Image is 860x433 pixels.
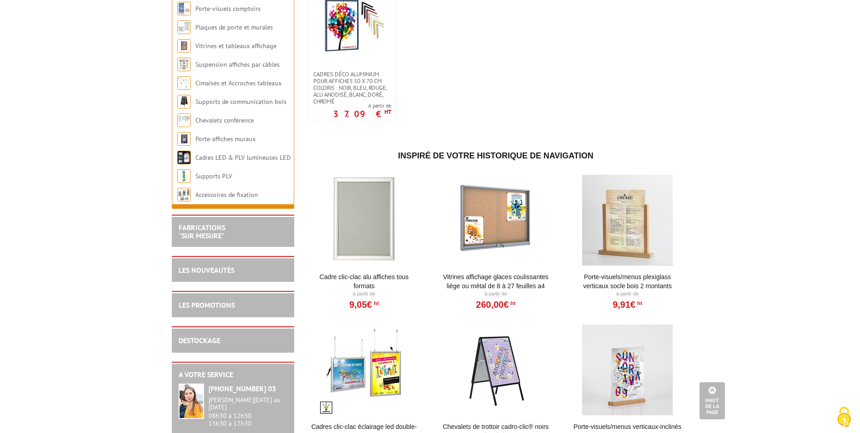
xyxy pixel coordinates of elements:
img: Porte-affiches muraux [177,132,191,146]
a: 260,00€HT [476,302,515,307]
img: Porte-visuels comptoirs [177,2,191,15]
sup: HT [384,108,391,116]
img: Accessoires de fixation [177,188,191,202]
strong: [PHONE_NUMBER] 03 [209,384,276,393]
a: 9,91€HT [612,302,642,307]
a: Cadres déco aluminium pour affiches 50 x 70 cm Coloris : Noir, bleu, rouge, alu anodisé, blanc, d... [309,71,396,105]
a: Accessoires de fixation [195,191,258,199]
sup: HT [635,300,642,306]
a: Haut de la page [700,382,725,419]
img: Supports PLV [177,169,191,183]
a: Plaques de porte et murales [195,23,273,31]
a: Porte-affiches muraux [195,135,256,143]
a: Cimaises et Accroches tableaux [195,79,282,87]
a: LES PROMOTIONS [179,300,235,310]
a: Supports de communication bois [195,98,287,106]
div: [PERSON_NAME][DATE] au [DATE] [209,396,287,412]
p: 37.09 € [333,111,391,117]
img: Suspension affiches par câbles [177,58,191,71]
a: Vitrines affichage glaces coulissantes liège ou métal de 8 à 27 feuilles A4 [440,272,552,290]
p: À partir de [572,290,684,298]
span: Inspiré de votre historique de navigation [398,151,593,160]
sup: HT [509,300,515,306]
p: À partir de [308,290,420,298]
img: Cadres LED & PLV lumineuses LED [177,151,191,164]
h2: A votre service [179,371,287,379]
img: widget-service.jpg [179,384,204,419]
span: Cadres déco aluminium pour affiches 50 x 70 cm Coloris : Noir, bleu, rouge, alu anodisé, blanc, d... [313,71,391,105]
a: Suspension affiches par câbles [195,60,280,69]
a: Porte-visuels comptoirs [195,5,261,13]
img: Cimaises et Accroches tableaux [177,76,191,90]
img: Supports de communication bois [177,95,191,108]
a: Vitrines et tableaux affichage [195,42,277,50]
a: Supports PLV [195,172,232,180]
a: DESTOCKAGE [179,336,220,345]
a: 9,05€HT [349,302,379,307]
a: Cadres LED & PLV lumineuses LED [195,153,291,162]
span: A partir de [333,102,391,109]
img: Chevalets conférence [177,113,191,127]
a: Chevalets conférence [195,116,254,124]
a: FABRICATIONS"Sur Mesure" [179,223,225,240]
sup: HT [372,300,379,306]
img: Cookies (fenêtre modale) [833,406,855,428]
img: Vitrines et tableaux affichage [177,39,191,53]
a: Cadre Clic-Clac Alu affiches tous formats [308,272,420,290]
a: Porte-Visuels/Menus Plexiglass Verticaux Socle Bois 2 Montants [572,272,684,290]
a: Chevalets de trottoir Cadro-Clic® Noirs [440,422,552,431]
p: À partir de [440,290,552,298]
button: Cookies (fenêtre modale) [828,402,860,433]
a: LES NOUVEAUTÉS [179,266,234,275]
img: Plaques de porte et murales [177,20,191,34]
div: 08h30 à 12h30 13h30 à 17h30 [209,396,287,428]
